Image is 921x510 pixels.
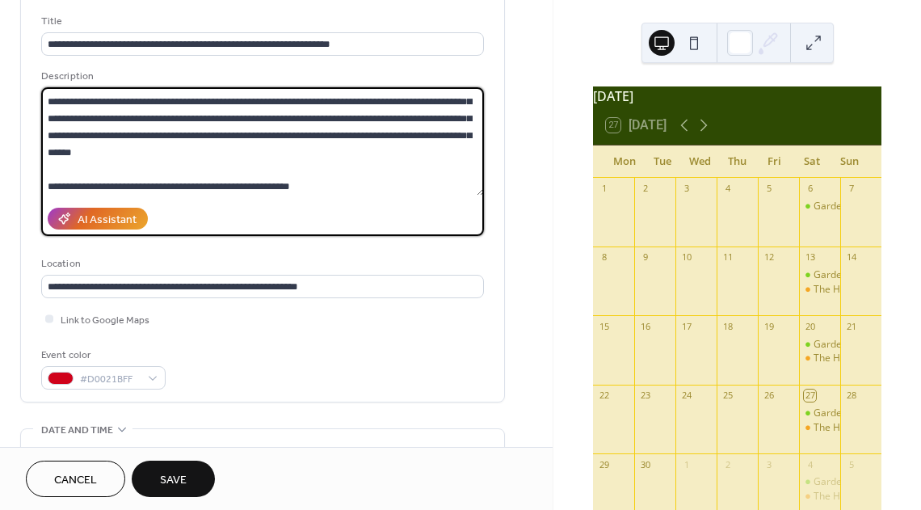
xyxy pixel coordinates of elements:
[61,312,149,329] span: Link to Google Maps
[41,68,481,85] div: Description
[160,472,187,489] span: Save
[804,320,816,332] div: 20
[598,320,610,332] div: 15
[639,320,651,332] div: 16
[799,421,840,435] div: The Honey Pot - our community shop is open
[804,251,816,263] div: 13
[845,251,857,263] div: 14
[845,458,857,470] div: 5
[721,320,734,332] div: 18
[639,251,651,263] div: 9
[78,212,137,229] div: AI Assistant
[598,458,610,470] div: 29
[681,145,718,178] div: Wed
[763,320,775,332] div: 19
[41,255,481,272] div: Location
[639,183,651,195] div: 2
[593,86,881,106] div: [DATE]
[845,320,857,332] div: 21
[799,407,840,420] div: Gardening Club at The Honey Pot!
[643,145,680,178] div: Tue
[799,283,840,297] div: The Honey Pot - our community shop is open
[845,183,857,195] div: 7
[598,251,610,263] div: 8
[804,458,816,470] div: 4
[831,145,868,178] div: Sun
[763,390,775,402] div: 26
[48,208,148,230] button: AI Assistant
[132,461,215,497] button: Save
[763,251,775,263] div: 12
[793,145,831,178] div: Sat
[721,458,734,470] div: 2
[54,472,97,489] span: Cancel
[598,390,610,402] div: 22
[680,251,692,263] div: 10
[606,145,643,178] div: Mon
[721,183,734,195] div: 4
[680,183,692,195] div: 3
[799,338,840,352] div: Gardening Club at The Honey Pot!
[799,268,840,282] div: Gardening Club at The Honey Pot!
[718,145,755,178] div: Thu
[680,320,692,332] div: 17
[680,390,692,402] div: 24
[799,200,840,213] div: Gardening Club at The Honey Pot!
[845,390,857,402] div: 28
[41,13,481,30] div: Title
[41,347,162,364] div: Event color
[721,390,734,402] div: 25
[763,183,775,195] div: 5
[756,145,793,178] div: Fri
[598,183,610,195] div: 1
[799,475,840,489] div: Gardening Club at The Honey Pot!
[639,390,651,402] div: 23
[799,490,840,504] div: The Honey Pot - our community shop is open
[680,458,692,470] div: 1
[804,390,816,402] div: 27
[721,251,734,263] div: 11
[804,183,816,195] div: 6
[41,422,113,439] span: Date and time
[26,461,125,497] button: Cancel
[80,371,140,388] span: #D0021BFF
[763,458,775,470] div: 3
[639,458,651,470] div: 30
[799,352,840,365] div: The Honey Pot - our community shop is open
